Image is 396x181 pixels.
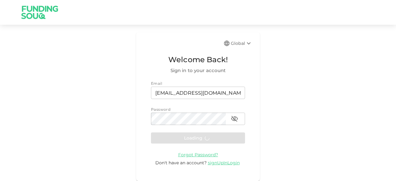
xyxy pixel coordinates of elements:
[151,54,245,66] span: Welcome Back!
[151,107,170,112] span: Password
[178,152,218,157] a: Forgot Password?
[208,160,240,166] span: signUpInLogin
[151,67,245,74] span: Sign in to your account
[151,87,245,99] input: email
[155,160,207,166] span: Don't have an account?
[231,40,252,47] div: Global
[151,113,226,125] input: password
[151,81,162,86] span: Email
